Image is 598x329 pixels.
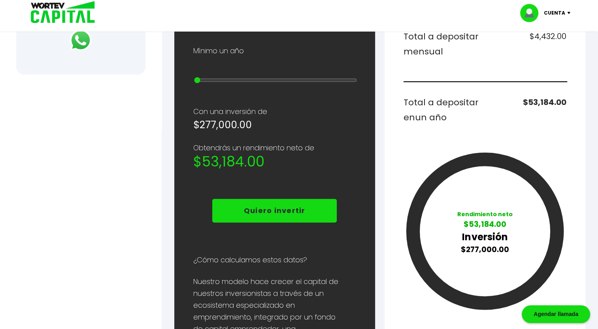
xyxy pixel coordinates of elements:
[193,118,356,133] h5: $277,000.00
[457,230,513,244] p: Inversión
[193,142,356,154] p: Obtendrás un rendimiento neto de
[565,12,576,14] img: icon-down
[457,210,513,219] p: Rendimiento neto
[404,95,482,125] h6: Total a depositar en un año
[193,254,356,266] p: ¿Cómo calculamos estos datos?
[193,45,244,57] p: Mínimo un año
[193,154,356,170] h2: $53,184.00
[70,29,92,51] img: logos_whatsapp-icon.242b2217.svg
[457,219,513,230] p: $53,184.00
[457,244,513,255] p: $277,000.00
[404,29,482,59] h6: Total a depositar mensual
[212,199,337,222] button: Quiero invertir
[488,95,566,125] h6: $53,184.00
[520,4,544,22] img: profile-image
[244,205,306,217] p: Quiero invertir
[488,29,566,59] h6: $4,432.00
[193,106,356,118] p: Con una inversión de
[544,7,565,19] p: Cuenta
[522,305,590,323] div: Agendar llamada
